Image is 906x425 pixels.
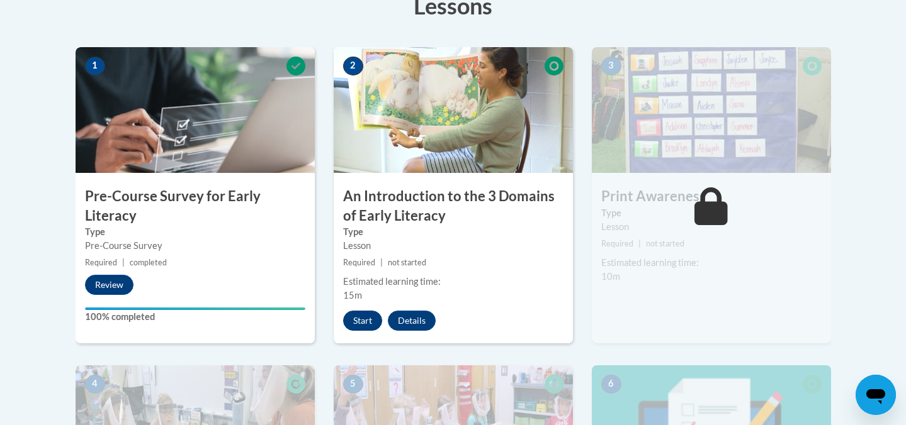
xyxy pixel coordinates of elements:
[601,375,621,394] span: 6
[85,275,133,295] button: Review
[343,375,363,394] span: 5
[638,239,641,248] span: |
[601,220,822,234] div: Lesson
[388,311,436,331] button: Details
[76,187,315,226] h3: Pre-Course Survey for Early Literacy
[85,239,305,253] div: Pre-Course Survey
[343,290,362,301] span: 15m
[343,239,563,253] div: Lesson
[130,258,167,267] span: completed
[343,225,563,239] label: Type
[601,239,633,248] span: Required
[592,47,831,173] img: Course Image
[85,225,305,239] label: Type
[85,310,305,324] label: 100% completed
[343,311,382,331] button: Start
[122,258,125,267] span: |
[334,47,573,173] img: Course Image
[856,375,896,415] iframe: Button to launch messaging window
[85,258,117,267] span: Required
[334,187,573,226] h3: An Introduction to the 3 Domains of Early Literacy
[601,57,621,75] span: 3
[76,47,315,173] img: Course Image
[601,271,620,282] span: 10m
[380,258,383,267] span: |
[646,239,684,248] span: not started
[85,57,105,75] span: 1
[343,258,375,267] span: Required
[343,57,363,75] span: 2
[85,375,105,394] span: 4
[388,258,426,267] span: not started
[343,275,563,289] div: Estimated learning time:
[601,206,822,220] label: Type
[85,307,305,310] div: Your progress
[601,256,822,270] div: Estimated learning time:
[592,187,831,206] h3: Print Awareness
